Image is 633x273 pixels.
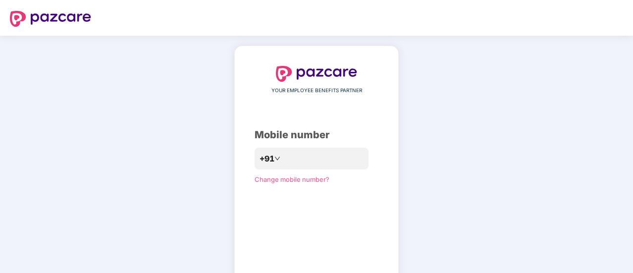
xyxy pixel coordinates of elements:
[274,156,280,162] span: down
[255,127,378,143] div: Mobile number
[260,153,274,165] span: +91
[255,175,329,183] a: Change mobile number?
[10,11,91,27] img: logo
[271,87,362,95] span: YOUR EMPLOYEE BENEFITS PARTNER
[276,66,357,82] img: logo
